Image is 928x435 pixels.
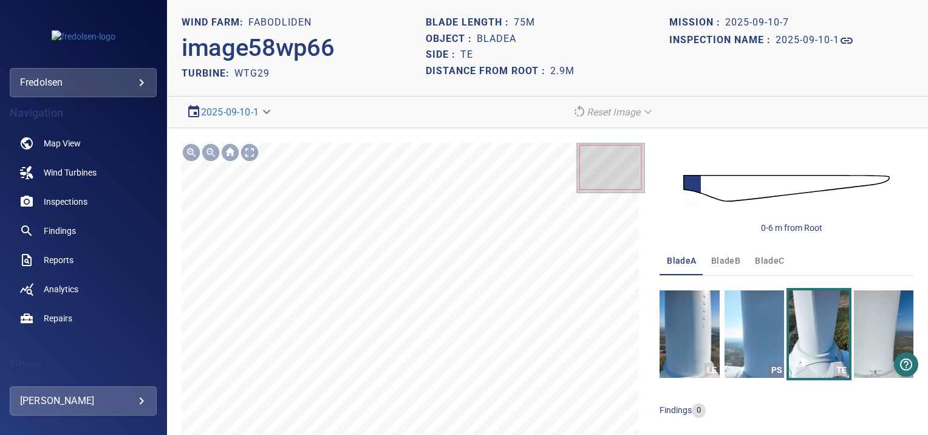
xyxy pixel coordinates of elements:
span: Analytics [44,283,78,295]
h1: 2025-09-10-1 [776,35,839,46]
h1: 2025-09-10-7 [725,17,789,29]
div: [PERSON_NAME] [20,391,146,411]
a: reports noActive [10,245,157,275]
h1: bladeA [477,33,516,45]
span: bladeB [711,253,740,269]
span: 0 [692,405,706,416]
a: 2025-09-10-1 [201,106,259,118]
img: fredolsen-logo [52,30,115,43]
a: TE [789,290,848,378]
h1: Object : [426,33,477,45]
img: Zoom out [201,143,220,162]
a: PS [725,290,784,378]
em: Reset Image [587,106,641,118]
img: d [683,163,890,213]
h2: TURBINE: [182,67,234,79]
h1: Side : [426,49,460,61]
span: Map View [44,137,81,149]
span: Wind Turbines [44,166,97,179]
div: PS [769,363,784,378]
div: 2025-09-10-1 [182,101,278,123]
a: analytics noActive [10,275,157,304]
span: Findings [44,225,76,237]
h1: Distance from root : [426,66,550,77]
span: Inspections [44,196,87,208]
div: Reset Image [567,101,660,123]
h1: Fabodliden [248,17,312,29]
div: 0-6 m from Root [761,222,822,234]
h1: TE [460,49,473,61]
h1: Mission : [669,17,725,29]
h4: Filters [10,358,157,371]
img: Zoom in [182,143,201,162]
img: Go home [220,143,240,162]
h1: 75m [514,17,535,29]
span: findings [660,405,692,414]
span: Reports [44,254,73,266]
h1: 2.9m [550,66,575,77]
a: 2025-09-10-1 [776,33,854,48]
a: inspections noActive [10,187,157,216]
a: findings noActive [10,216,157,245]
img: Toggle full page [240,143,259,162]
a: repairs noActive [10,304,157,333]
h1: Inspection name : [669,35,776,46]
div: TE [834,363,849,378]
a: SS [854,290,913,378]
span: Repairs [44,312,72,324]
div: fredolsen [10,68,157,97]
a: map noActive [10,129,157,158]
div: LE [705,363,720,378]
span: bladeC [755,253,784,269]
h1: WIND FARM: [182,17,248,29]
a: LE [660,290,719,378]
div: fredolsen [20,73,146,92]
h1: Blade length : [426,17,514,29]
h4: Navigation [10,107,157,119]
h2: WTG29 [234,67,270,79]
span: bladeA [667,253,696,269]
a: windturbines noActive [10,158,157,187]
h2: image58wp66 [182,33,334,63]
